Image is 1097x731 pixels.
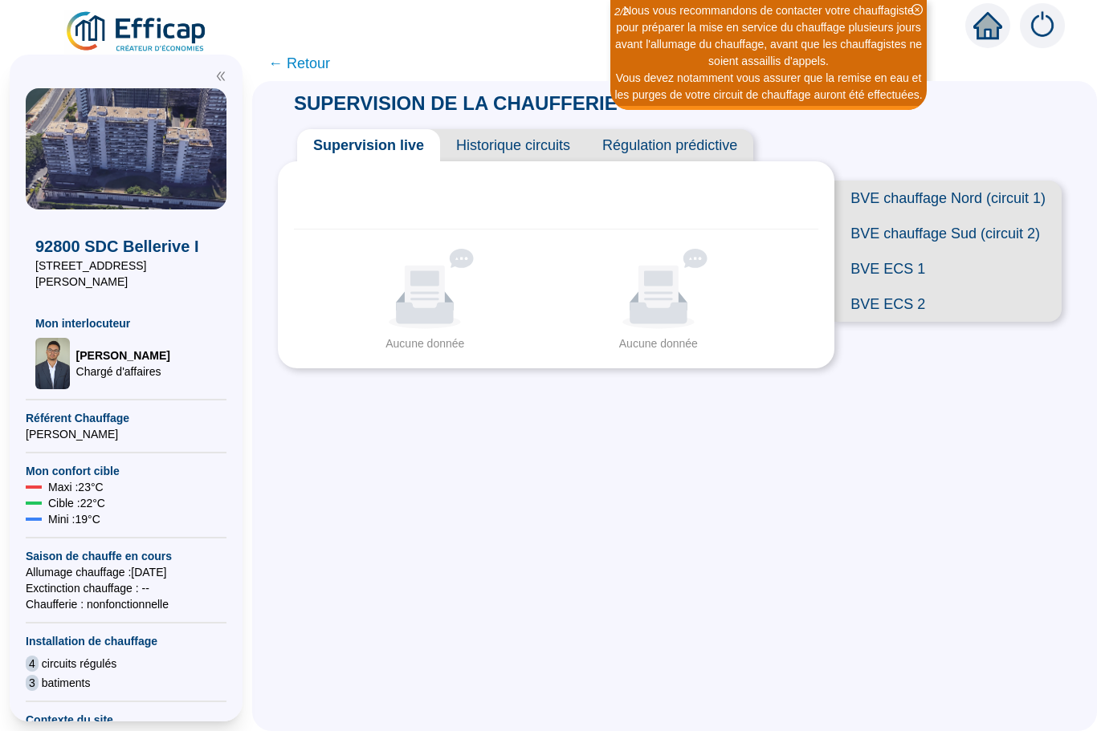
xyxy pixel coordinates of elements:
[613,2,924,70] div: Nous vous recommandons de contacter votre chauffagiste pour préparer la mise en service du chauff...
[42,656,116,672] span: circuits régulés
[26,463,226,479] span: Mon confort cible
[300,335,550,352] div: Aucune donnée
[26,712,226,728] span: Contexte du site
[26,633,226,649] span: Installation de chauffage
[834,286,1062,322] span: BVE ECS 2
[26,596,226,612] span: Chaufferie : non fonctionnelle
[26,675,39,691] span: 3
[834,216,1062,251] span: BVE chauffage Sud (circuit 2)
[26,564,226,580] span: Allumage chauffage : [DATE]
[26,426,226,442] span: [PERSON_NAME]
[35,258,217,290] span: [STREET_ADDRESS][PERSON_NAME]
[1020,3,1065,48] img: alerts
[26,580,226,596] span: Exctinction chauffage : --
[76,363,170,380] span: Chargé d'affaires
[26,656,39,672] span: 4
[48,479,104,495] span: Maxi : 23 °C
[35,235,217,258] span: 92800 SDC Bellerive I
[278,92,634,114] span: SUPERVISION DE LA CHAUFFERIE
[76,347,170,363] span: [PERSON_NAME]
[440,129,586,161] span: Historique circuits
[268,52,330,75] span: ← Retour
[911,4,923,15] span: close-circle
[64,10,210,55] img: efficap energie logo
[26,548,226,564] span: Saison de chauffe en cours
[613,70,924,104] div: Vous devez notamment vous assurer que la remise en eau et les purges de votre circuit de chauffag...
[585,335,732,352] div: Aucune donnée
[48,511,100,527] span: Mini : 19 °C
[973,11,1002,40] span: home
[48,495,105,511] span: Cible : 22 °C
[35,315,217,331] span: Mon interlocuteur
[35,338,70,389] img: Chargé d'affaires
[297,129,440,161] span: Supervision live
[215,71,226,82] span: double-left
[834,181,1062,216] span: BVE chauffage Nord (circuit 1)
[42,675,91,691] span: batiments
[586,129,753,161] span: Régulation prédictive
[834,251,1062,286] span: BVE ECS 1
[26,410,226,426] span: Référent Chauffage
[614,6,629,18] i: 2 / 2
